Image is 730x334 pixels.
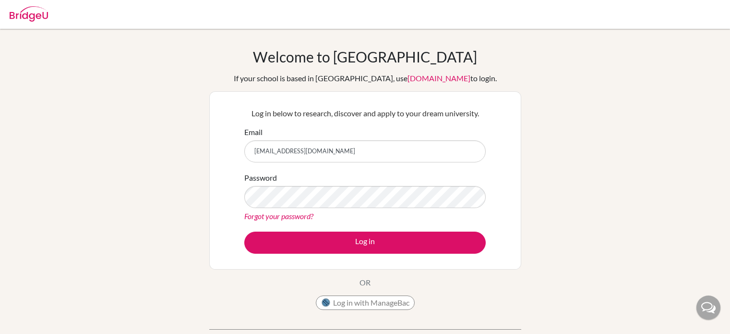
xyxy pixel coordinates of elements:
[10,6,48,22] img: Bridge-U
[407,74,470,83] a: [DOMAIN_NAME]
[244,108,486,119] p: Log in below to research, discover and apply to your dream university.
[253,48,477,65] h1: Welcome to [GEOGRAPHIC_DATA]
[316,296,415,310] button: Log in with ManageBac
[244,172,277,184] label: Password
[244,126,263,138] label: Email
[244,211,313,221] a: Forgot your password?
[234,73,497,84] div: If your school is based in [GEOGRAPHIC_DATA], use to login.
[359,277,371,288] p: OR
[244,232,486,254] button: Log in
